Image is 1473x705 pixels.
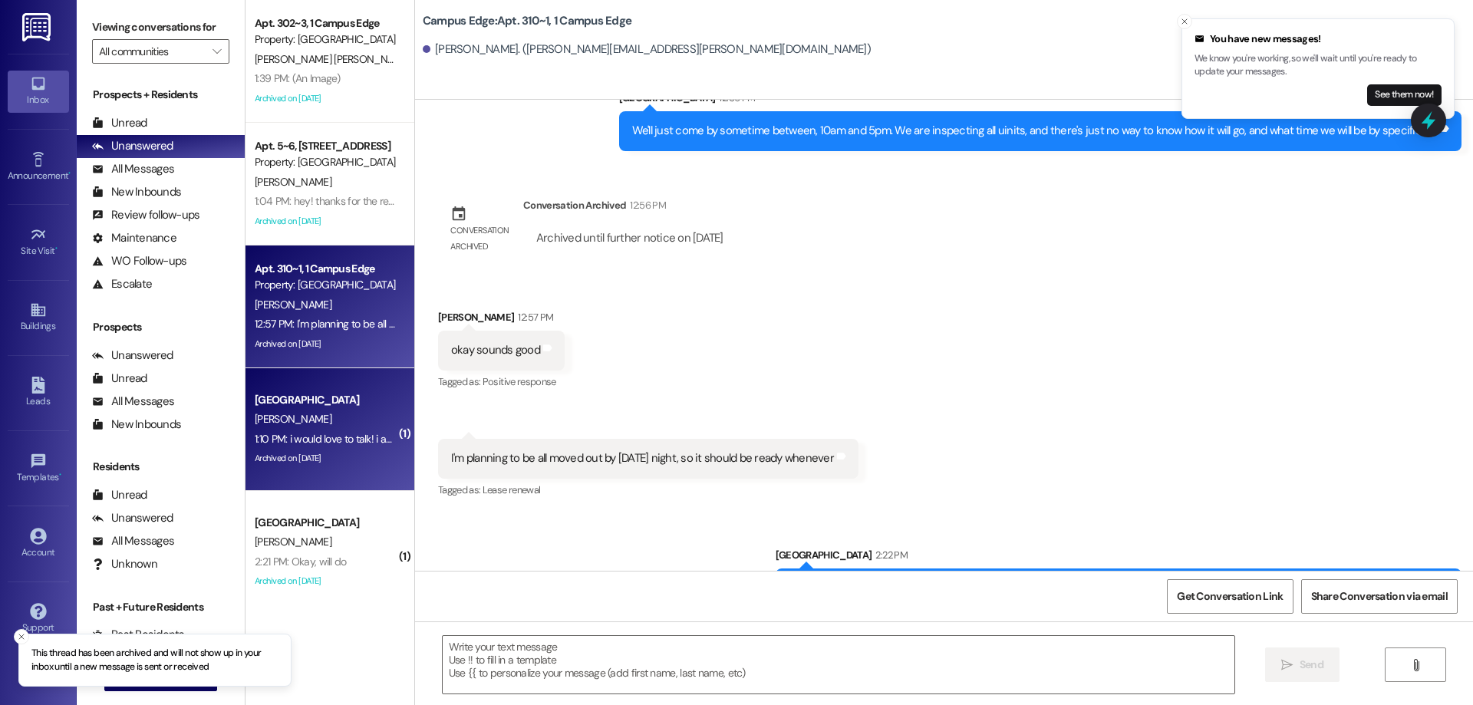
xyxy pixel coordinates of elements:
[92,115,147,131] div: Unread
[213,45,221,58] i: 
[8,448,69,489] a: Templates •
[626,197,666,213] div: 12:56 PM
[92,230,176,246] div: Maintenance
[535,230,725,246] div: Archived until further notice on [DATE]
[92,371,147,387] div: Unread
[92,184,181,200] div: New Inbounds
[438,371,565,393] div: Tagged as:
[1311,588,1448,605] span: Share Conversation via email
[255,52,410,66] span: [PERSON_NAME] [PERSON_NAME]
[253,334,398,354] div: Archived on [DATE]
[619,90,1462,111] div: [GEOGRAPHIC_DATA]
[438,309,565,331] div: [PERSON_NAME]
[14,629,29,644] button: Close toast
[255,71,341,85] div: 1:39 PM: (An Image)
[92,348,173,364] div: Unanswered
[92,207,199,223] div: Review follow-ups
[1301,579,1458,614] button: Share Conversation via email
[99,39,205,64] input: All communities
[77,87,245,103] div: Prospects + Residents
[92,417,181,433] div: New Inbounds
[77,319,245,335] div: Prospects
[1300,657,1323,673] span: Send
[31,647,278,674] p: This thread has been archived and will not show up in your inbox until a new message is sent or r...
[255,277,397,293] div: Property: [GEOGRAPHIC_DATA]
[451,450,834,466] div: I'm planning to be all moved out by [DATE] night, so it should be ready whenever
[92,533,174,549] div: All Messages
[255,535,331,549] span: [PERSON_NAME]
[92,487,147,503] div: Unread
[77,599,245,615] div: Past + Future Residents
[255,261,397,277] div: Apt. 310~1, 1 Campus Edge
[255,138,397,154] div: Apt. 5~6, [STREET_ADDRESS]
[523,197,626,213] div: Conversation Archived
[423,41,871,58] div: [PERSON_NAME]. ([PERSON_NAME][EMAIL_ADDRESS][PERSON_NAME][DOMAIN_NAME])
[514,309,553,325] div: 12:57 PM
[1410,659,1422,671] i: 
[438,479,858,501] div: Tagged as:
[255,412,331,426] span: [PERSON_NAME]
[92,556,157,572] div: Unknown
[483,483,541,496] span: Lease renewal
[483,375,556,388] span: Positive response
[255,175,331,189] span: [PERSON_NAME]
[1177,14,1192,29] button: Close toast
[255,194,630,208] div: 1:04 PM: hey! thanks for the reminder, i'll text my dad to remind him. sorry about that!
[255,515,397,531] div: [GEOGRAPHIC_DATA]
[253,572,398,591] div: Archived on [DATE]
[8,71,69,112] a: Inbox
[255,432,653,446] div: 1:10 PM: i would love to talk! i am at work and will call you after my shift. thank you so much
[253,89,398,108] div: Archived on [DATE]
[632,123,1438,139] div: We'll just come by sometime between, 10am and 5pm. We are inspecting all uinits, and there's just...
[1281,659,1293,671] i: 
[423,13,631,29] b: Campus Edge: Apt. 310~1, 1 Campus Edge
[8,372,69,413] a: Leads
[92,253,186,269] div: WO Follow-ups
[450,222,510,255] div: Conversation archived
[255,154,397,170] div: Property: [GEOGRAPHIC_DATA]
[92,161,174,177] div: All Messages
[255,555,347,568] div: 2:21 PM: Okay, will do
[255,298,331,311] span: [PERSON_NAME]
[255,31,397,48] div: Property: [GEOGRAPHIC_DATA]
[68,168,71,179] span: •
[92,276,152,292] div: Escalate
[8,598,69,640] a: Support
[92,15,229,39] label: Viewing conversations for
[255,15,397,31] div: Apt. 302~3, 1 Campus Edge
[1367,84,1442,106] button: See them now!
[92,394,174,410] div: All Messages
[451,342,540,358] div: okay sounds good
[872,547,907,563] div: 2:22 PM
[1177,588,1283,605] span: Get Conversation Link
[1195,31,1442,47] div: You have new messages!
[92,138,173,154] div: Unanswered
[255,392,397,408] div: [GEOGRAPHIC_DATA]
[55,243,58,254] span: •
[1167,579,1293,614] button: Get Conversation Link
[8,523,69,565] a: Account
[59,469,61,480] span: •
[776,547,1462,568] div: [GEOGRAPHIC_DATA]
[253,212,398,231] div: Archived on [DATE]
[1265,647,1340,682] button: Send
[8,222,69,263] a: Site Visit •
[22,13,54,41] img: ResiDesk Logo
[253,449,398,468] div: Archived on [DATE]
[77,459,245,475] div: Residents
[255,317,651,331] div: 12:57 PM: I'm planning to be all moved out by [DATE] night, so it should be ready whenever
[1195,52,1442,79] p: We know you're working, so we'll wait until you're ready to update your messages.
[92,510,173,526] div: Unanswered
[8,297,69,338] a: Buildings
